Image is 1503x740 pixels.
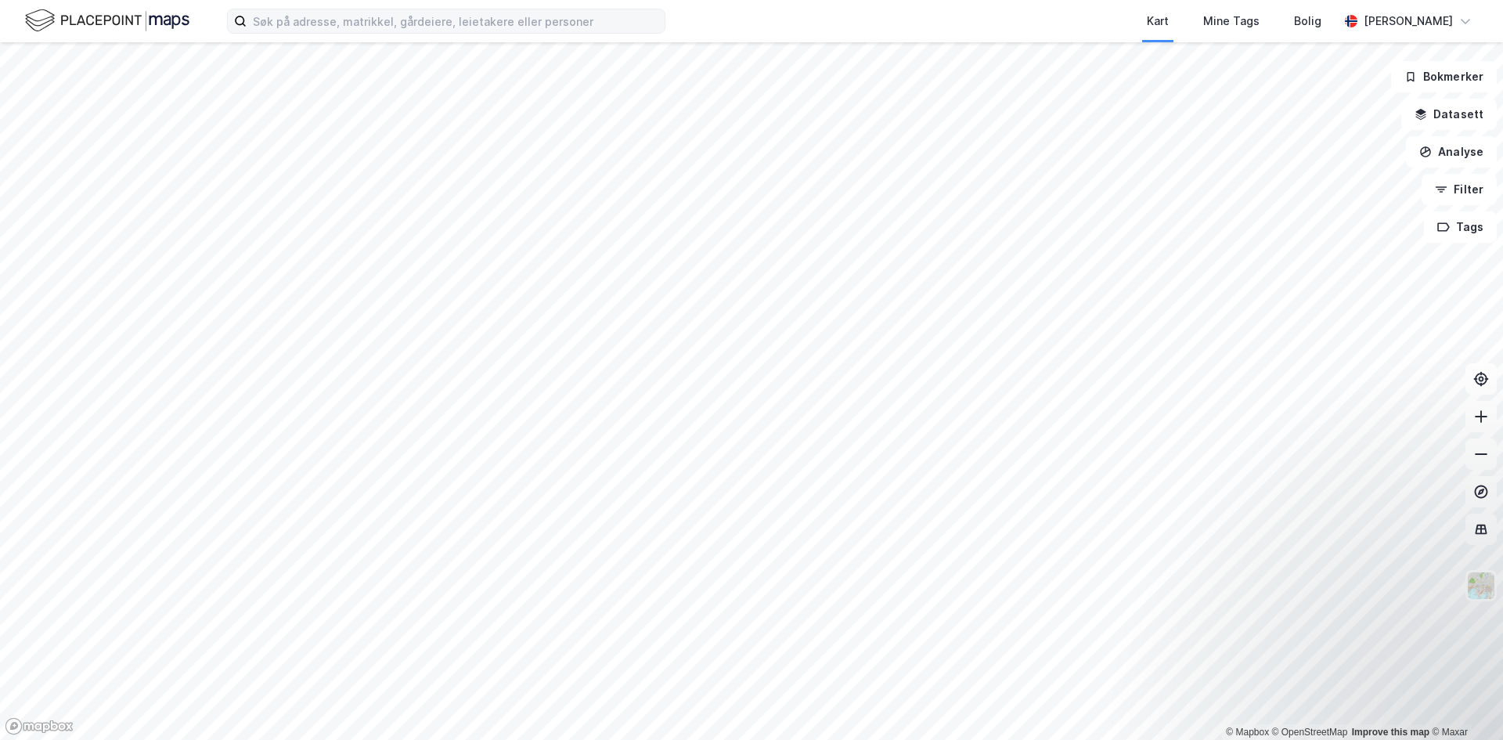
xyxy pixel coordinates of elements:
[1147,12,1169,31] div: Kart
[1294,12,1321,31] div: Bolig
[25,7,189,34] img: logo.f888ab2527a4732fd821a326f86c7f29.svg
[1190,623,1503,732] iframe: Intercom notifications melding
[247,9,665,33] input: Søk på adresse, matrikkel, gårdeiere, leietakere eller personer
[1364,12,1453,31] div: [PERSON_NAME]
[1203,12,1260,31] div: Mine Tags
